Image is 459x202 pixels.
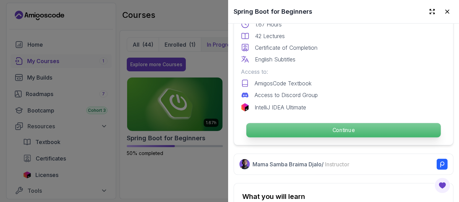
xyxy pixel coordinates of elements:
p: Access to Discord Group [255,91,318,99]
button: Continue [246,123,441,138]
span: Instructor [325,161,349,168]
p: Mama Samba Braima Djalo / [253,160,349,168]
p: Certificate of Completion [255,44,317,52]
p: 42 Lectures [255,32,285,40]
p: AmigosCode Textbook [255,79,312,87]
p: Access to: [241,68,446,76]
img: jetbrains logo [241,103,249,111]
p: 1.67 Hours [255,20,282,28]
button: Expand drawer [426,5,438,18]
button: Open Feedback Button [434,177,451,194]
h2: Spring Boot for Beginners [234,7,312,16]
p: English Subtitles [255,55,295,63]
p: IntelliJ IDEA Ultimate [255,103,306,111]
h2: What you will learn [242,192,445,201]
img: Nelson Djalo [239,159,250,169]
